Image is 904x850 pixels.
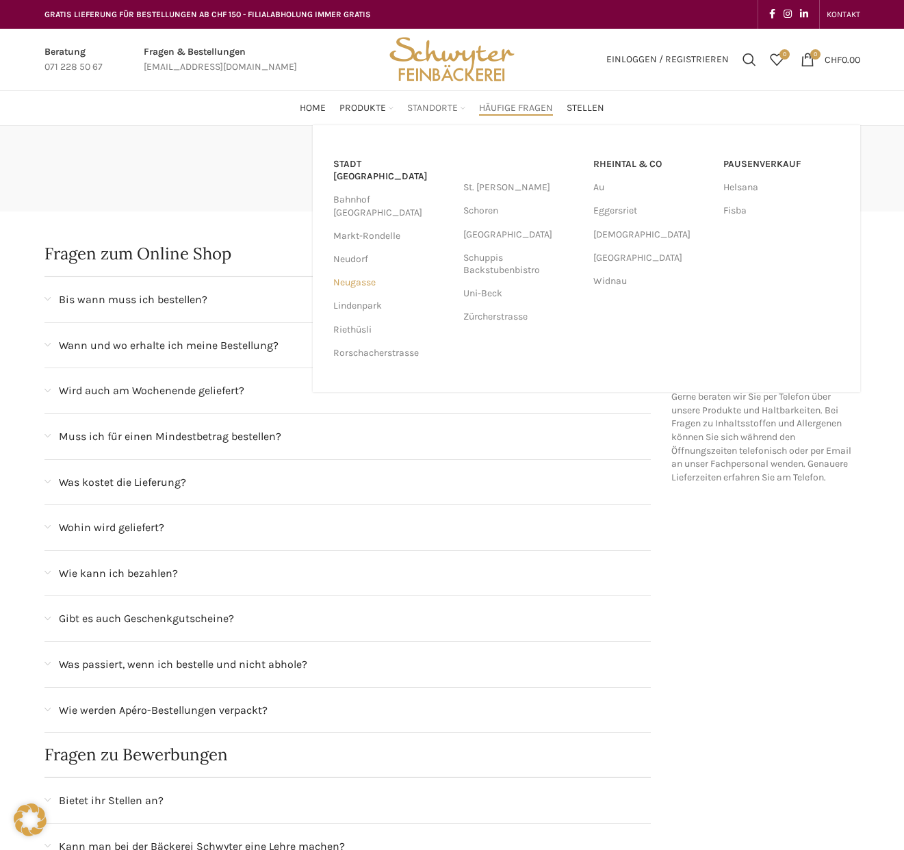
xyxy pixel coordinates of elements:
[59,656,307,673] span: Was passiert, wenn ich bestelle und nicht abhole?
[59,291,207,309] span: Bis wann muss ich bestellen?
[593,176,710,199] a: Au
[333,188,450,224] a: Bahnhof [GEOGRAPHIC_DATA]
[463,223,580,246] a: [GEOGRAPHIC_DATA]
[825,53,842,65] span: CHF
[763,46,790,73] div: Meine Wunschliste
[333,224,450,248] a: Markt-Rondelle
[463,199,580,222] a: Schoren
[463,176,580,199] a: St. [PERSON_NAME]
[593,153,710,176] a: RHEINTAL & CO
[300,102,326,115] span: Home
[144,44,297,75] a: Infobox link
[333,271,450,294] a: Neugasse
[671,310,860,485] p: Gerne beraten wir Sie per Telefon über unsere Produkte und Haltbarkeiten. Bei Fragen zu Inhaltsst...
[59,519,164,537] span: Wohin wird geliefert?
[333,318,450,342] a: Riethüsli
[794,46,867,73] a: 0 CHF0.00
[765,5,779,24] a: Facebook social link
[385,53,519,64] a: Site logo
[59,382,244,400] span: Wird auch am Wochenende geliefert?
[407,102,458,115] span: Standorte
[723,199,840,222] a: Fisba
[810,49,821,60] span: 0
[723,153,840,176] a: Pausenverkauf
[333,342,450,365] a: Rorschacherstrasse
[44,747,651,763] h2: Fragen zu Bewerbungen
[44,10,371,19] span: GRATIS LIEFERUNG FÜR BESTELLUNGEN AB CHF 150 - FILIALABHOLUNG IMMER GRATIS
[463,246,580,282] a: Schuppis Backstubenbistro
[463,282,580,305] a: Uni-Beck
[300,94,326,122] a: Home
[44,44,103,75] a: Infobox link
[593,199,710,222] a: Eggersriet
[779,5,796,24] a: Instagram social link
[59,428,281,446] span: Muss ich für einen Mindestbetrag bestellen?
[736,46,763,73] a: Suchen
[593,223,710,246] a: [DEMOGRAPHIC_DATA]
[333,153,450,188] a: Stadt [GEOGRAPHIC_DATA]
[59,701,268,719] span: Wie werden Apéro-Bestellungen verpackt?
[779,49,790,60] span: 0
[723,176,840,199] a: Helsana
[59,792,164,810] span: Bietet ihr Stellen an?
[820,1,867,28] div: Secondary navigation
[38,94,867,122] div: Main navigation
[606,55,729,64] span: Einloggen / Registrieren
[827,1,860,28] a: KONTAKT
[593,246,710,270] a: [GEOGRAPHIC_DATA]
[385,29,519,90] img: Bäckerei Schwyter
[339,94,393,122] a: Produkte
[593,270,710,293] a: Widnau
[333,248,450,271] a: Neudorf
[827,10,860,19] span: KONTAKT
[567,102,604,115] span: Stellen
[59,337,279,355] span: Wann und wo erhalte ich meine Bestellung?
[59,610,234,628] span: Gibt es auch Geschenkgutscheine?
[599,46,736,73] a: Einloggen / Registrieren
[44,246,651,262] h2: Fragen zum Online Shop
[339,102,386,115] span: Produkte
[763,46,790,73] a: 0
[825,53,860,65] bdi: 0.00
[479,102,553,115] span: Häufige Fragen
[59,565,178,582] span: Wie kann ich bezahlen?
[796,5,812,24] a: Linkedin social link
[333,294,450,318] a: Lindenpark
[567,94,604,122] a: Stellen
[59,474,186,491] span: Was kostet die Lieferung?
[407,94,465,122] a: Standorte
[479,94,553,122] a: Häufige Fragen
[463,305,580,329] a: Zürcherstrasse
